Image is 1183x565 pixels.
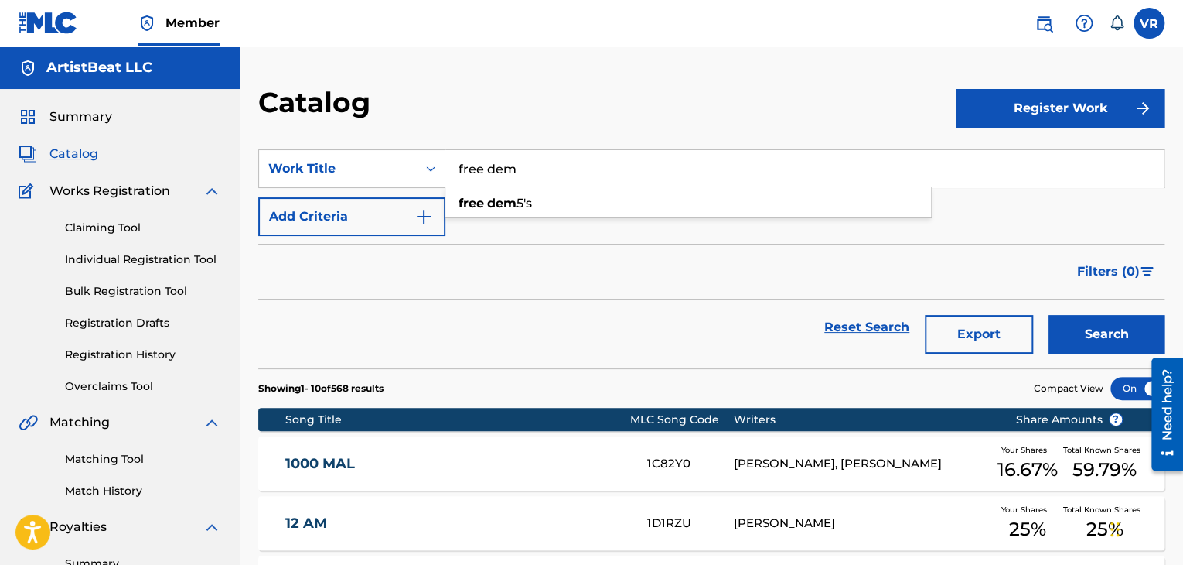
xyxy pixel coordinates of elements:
[997,456,1058,484] span: 16.67 %
[258,85,378,120] h2: Catalog
[65,220,221,236] a: Claiming Tool
[65,378,221,395] a: Overclaims Tool
[19,108,37,126] img: Summary
[1028,8,1059,39] a: Public Search
[46,59,152,77] h5: ArtistBeat LLC
[647,455,733,473] div: 1C82Y0
[285,412,630,428] div: Song Title
[19,12,78,34] img: MLC Logo
[1072,456,1137,484] span: 59.79 %
[925,315,1033,354] button: Export
[1140,267,1154,276] img: filter
[1009,515,1046,543] span: 25 %
[258,149,1164,368] form: Search Form
[19,145,98,163] a: CatalogCatalog
[1048,315,1164,354] button: Search
[258,382,384,395] p: Showing 1 - 10 of 568 results
[1134,99,1152,118] img: f7272a7cc735f4ea7f67.svg
[1069,8,1099,39] div: Help
[1109,15,1124,31] div: Notifications
[268,159,407,178] div: Work Title
[1140,352,1183,477] iframe: Resource Center
[49,145,98,163] span: Catalog
[1063,444,1147,456] span: Total Known Shares
[203,413,221,432] img: expand
[734,455,992,473] div: [PERSON_NAME], [PERSON_NAME]
[734,412,992,428] div: Writers
[516,196,532,211] span: 5's
[1106,491,1183,565] iframe: Chat Widget
[285,515,626,532] a: 12 AM
[203,518,221,536] img: expand
[49,413,110,432] span: Matching
[19,182,39,200] img: Works Registration
[459,196,484,211] strong: free
[203,182,221,200] img: expand
[630,412,734,428] div: MLC Song Code
[49,108,112,126] span: Summary
[19,108,112,126] a: SummarySummary
[487,196,516,211] strong: dem
[1035,14,1053,33] img: search
[1034,382,1103,395] span: Compact View
[1110,506,1120,553] div: Drag
[165,14,220,32] span: Member
[285,455,626,473] a: 1000 MAL
[138,14,156,33] img: Top Rightsholder
[49,182,170,200] span: Works Registration
[817,310,917,344] a: Reset Search
[65,483,221,499] a: Match History
[19,59,37,77] img: Accounts
[1001,444,1053,456] span: Your Shares
[414,207,433,226] img: 9d2ae6d4665cec9f34b9.svg
[734,515,992,532] div: [PERSON_NAME]
[1001,504,1053,515] span: Your Shares
[1086,515,1123,543] span: 25 %
[1077,262,1140,281] span: Filters ( 0 )
[65,315,221,331] a: Registration Drafts
[1063,504,1147,515] span: Total Known Shares
[647,515,733,532] div: 1D1RZU
[65,283,221,300] a: Bulk Registration Tool
[49,518,107,536] span: Royalties
[65,252,221,268] a: Individual Registration Tool
[19,413,38,432] img: Matching
[19,518,37,536] img: Royalties
[1068,252,1164,291] button: Filters (0)
[258,197,445,236] button: Add Criteria
[1110,413,1122,426] span: ?
[956,89,1164,128] button: Register Work
[1016,412,1123,428] span: Share Amounts
[1075,14,1093,33] img: help
[65,451,221,467] a: Matching Tool
[19,145,37,163] img: Catalog
[65,347,221,363] a: Registration History
[1134,8,1164,39] div: User Menu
